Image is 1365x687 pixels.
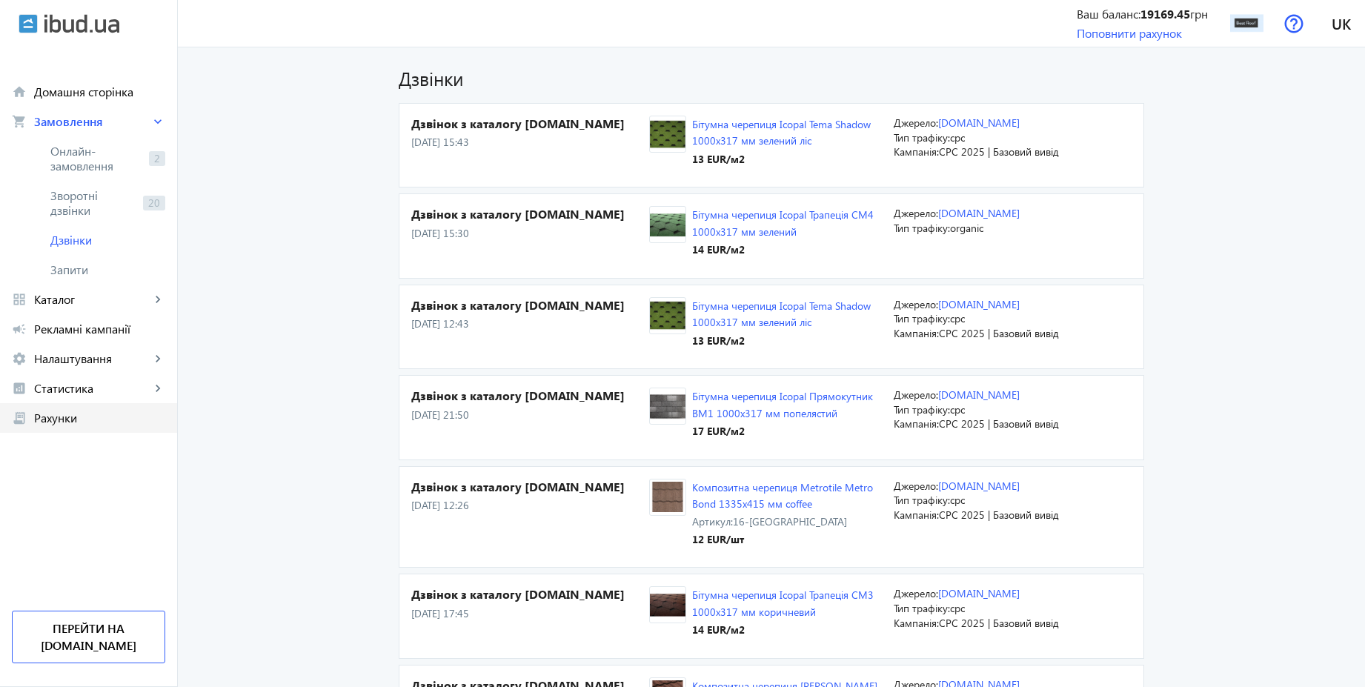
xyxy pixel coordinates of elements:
span: Онлайн-замовлення [50,144,143,173]
a: [DOMAIN_NAME] [938,479,1020,493]
span: Артикул: [692,514,733,528]
span: Тип трафіку: [894,493,950,507]
div: 13 EUR /м2 [692,333,882,348]
img: 5cdab370efb8f2645-717yam7.png [650,391,685,422]
mat-icon: keyboard_arrow_right [150,381,165,396]
span: Замовлення [34,114,150,129]
span: Дзвінки [50,233,165,248]
span: Рекламні кампанії [34,322,165,336]
h4: Дзвінок з каталогу [DOMAIN_NAME] [411,297,649,313]
span: cpc [950,601,965,615]
span: 20 [143,196,165,210]
span: Домашня сторінка [34,84,165,99]
a: Бітумна черепиця Icopal Трапеція СМ4 1000х317 мм зелений [692,208,874,238]
div: Ваш баланс: грн [1077,6,1208,22]
img: ibud_text.svg [44,14,119,33]
p: [DATE] 12:26 [411,498,649,513]
h4: Дзвінок з каталогу [DOMAIN_NAME] [411,586,649,603]
img: 5cdaaea3013182196-3m4DZjr.png [650,300,685,331]
span: cpc [950,402,965,416]
span: cpc [950,493,965,507]
span: Статистика [34,381,150,396]
img: 5cd928b13f60b7844-15577356019-pdgk8nj.png [1230,7,1263,40]
span: CPC 2025 | Базовий вивід [939,145,1059,159]
a: Перейти на [DOMAIN_NAME] [12,611,165,663]
span: CPC 2025 | Базовий вивід [939,616,1059,630]
a: [DOMAIN_NAME] [938,586,1020,600]
span: Джерело: [894,479,938,493]
span: Джерело: [894,206,938,220]
mat-icon: keyboard_arrow_right [150,351,165,366]
span: Тип трафіку: [894,402,950,416]
span: Налаштування [34,351,150,366]
span: CPC 2025 | Базовий вивід [939,326,1059,340]
span: Тип трафіку: [894,221,950,235]
mat-icon: receipt_long [12,411,27,425]
mat-icon: grid_view [12,292,27,307]
img: ibud.svg [19,14,38,33]
a: [DOMAIN_NAME] [938,297,1020,311]
h1: Дзвінки [399,65,1144,91]
span: Джерело: [894,388,938,402]
span: Кампанія: [894,508,939,522]
span: Тип трафіку: [894,311,950,325]
p: [DATE] 12:43 [411,316,649,331]
span: CPC 2025 | Базовий вивід [939,416,1059,431]
span: uk [1332,14,1351,33]
span: Каталог [34,292,150,307]
span: 16-[GEOGRAPHIC_DATA] [733,514,847,528]
p: [DATE] 15:43 [411,135,649,150]
span: CPC 2025 | Базовий вивід [939,508,1059,522]
span: cpc [950,130,965,145]
mat-icon: campaign [12,322,27,336]
a: Бітумна черепиця Icopal Трапеція СМ3 1000х317 мм коричневий [692,588,874,618]
a: [DOMAIN_NAME] [938,388,1020,402]
span: Тип трафіку: [894,130,950,145]
span: Джерело: [894,116,938,130]
a: Поповнити рахунок [1077,25,1182,41]
p: [DATE] 21:50 [411,408,649,422]
h4: Дзвінок з каталогу [DOMAIN_NAME] [411,388,649,404]
mat-icon: shopping_cart [12,114,27,129]
img: 5cdab22d7f5e78156-CvPb7yj.png [650,210,685,240]
p: [DATE] 15:30 [411,226,649,241]
img: 2375762722a518a4f43292974711049-71616fb6c6.jpg [650,482,685,512]
h4: Дзвінок з каталогу [DOMAIN_NAME] [411,479,649,495]
img: 5cdaaea3013182196-3m4DZjr.png [650,119,685,150]
b: 19169.45 [1140,6,1190,21]
div: 12 EUR /шт [692,532,882,547]
span: organic [950,221,983,235]
img: help.svg [1284,14,1303,33]
span: Рахунки [34,411,165,425]
span: cpc [950,311,965,325]
mat-icon: analytics [12,381,27,396]
span: Запити [50,262,165,277]
span: Джерело: [894,586,938,600]
mat-icon: home [12,84,27,99]
span: Зворотні дзвінки [50,188,137,218]
span: Кампанія: [894,326,939,340]
p: [DATE] 17:45 [411,606,649,621]
mat-icon: settings [12,351,27,366]
span: Кампанія: [894,145,939,159]
a: Композитна черепиця Metrotile Metro Bond 1335x415 мм coffee [692,480,873,511]
span: 2 [149,151,165,166]
div: 13 EUR /м2 [692,152,882,167]
h4: Дзвінок з каталогу [DOMAIN_NAME] [411,116,649,132]
span: Джерело: [894,297,938,311]
span: Тип трафіку: [894,601,950,615]
a: [DOMAIN_NAME] [938,206,1020,220]
mat-icon: keyboard_arrow_right [150,292,165,307]
a: Бітумна черепиця Icopal Прямокутник ВМ1 1000х317 мм попелястий [692,389,873,419]
div: 14 EUR /м2 [692,242,882,257]
div: 17 EUR /м2 [692,424,882,439]
div: 14 EUR /м2 [692,623,882,637]
span: Кампанія: [894,616,939,630]
img: 5cdab1f3220084729-BcPkRj3.png [650,590,685,620]
span: Кампанія: [894,416,939,431]
h4: Дзвінок з каталогу [DOMAIN_NAME] [411,206,649,222]
a: [DOMAIN_NAME] [938,116,1020,130]
mat-icon: keyboard_arrow_right [150,114,165,129]
a: Бітумна черепиця Icopal Tema Shadow 1000х317 мм зелений ліс [692,117,871,147]
a: Бітумна черепиця Icopal Tema Shadow 1000х317 мм зелений ліс [692,299,871,329]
